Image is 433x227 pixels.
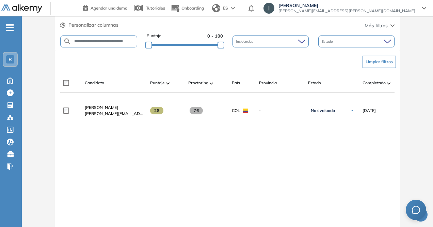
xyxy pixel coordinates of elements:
[231,7,235,10] img: arrow
[9,57,12,62] span: R
[236,39,255,44] span: Incidencias
[212,4,220,12] img: world
[322,39,334,44] span: Estado
[146,5,165,11] span: Tutoriales
[83,3,127,12] a: Agendar una demo
[85,111,145,117] span: [PERSON_NAME][EMAIL_ADDRESS][DOMAIN_NAME]
[363,56,396,68] button: Limpiar filtros
[85,80,104,86] span: Candidato
[311,108,335,113] span: No evaluado
[278,8,415,14] span: [PERSON_NAME][EMAIL_ADDRESS][PERSON_NAME][DOMAIN_NAME]
[350,109,354,113] img: Ícono de flecha
[181,5,204,11] span: Onboarding
[171,1,204,16] button: Onboarding
[412,206,420,214] span: message
[259,80,277,86] span: Provincia
[243,109,248,113] img: COL
[166,82,170,84] img: [missing "en.ARROW_ALT" translation]
[259,108,303,114] span: -
[308,80,321,86] span: Estado
[6,27,14,28] i: -
[318,36,395,47] div: Estado
[232,80,240,86] span: País
[188,80,208,86] span: Proctoring
[363,108,376,114] span: [DATE]
[232,36,309,47] div: Incidencias
[60,22,118,29] button: Personalizar columnas
[278,3,415,8] span: [PERSON_NAME]
[85,104,145,111] a: [PERSON_NAME]
[85,105,118,110] span: [PERSON_NAME]
[150,107,163,114] span: 28
[150,80,165,86] span: Puntaje
[63,37,71,46] img: SEARCH_ALT
[365,22,395,29] button: Más filtros
[190,107,203,114] span: 76
[223,5,228,11] span: ES
[207,33,223,39] span: 0 - 100
[232,108,240,114] span: COL
[363,80,386,86] span: Completado
[68,22,118,29] span: Personalizar columnas
[210,82,213,84] img: [missing "en.ARROW_ALT" translation]
[91,5,127,11] span: Agendar una demo
[387,82,390,84] img: [missing "en.ARROW_ALT" translation]
[1,4,42,13] img: Logo
[365,22,388,29] span: Más filtros
[147,33,161,39] span: Puntaje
